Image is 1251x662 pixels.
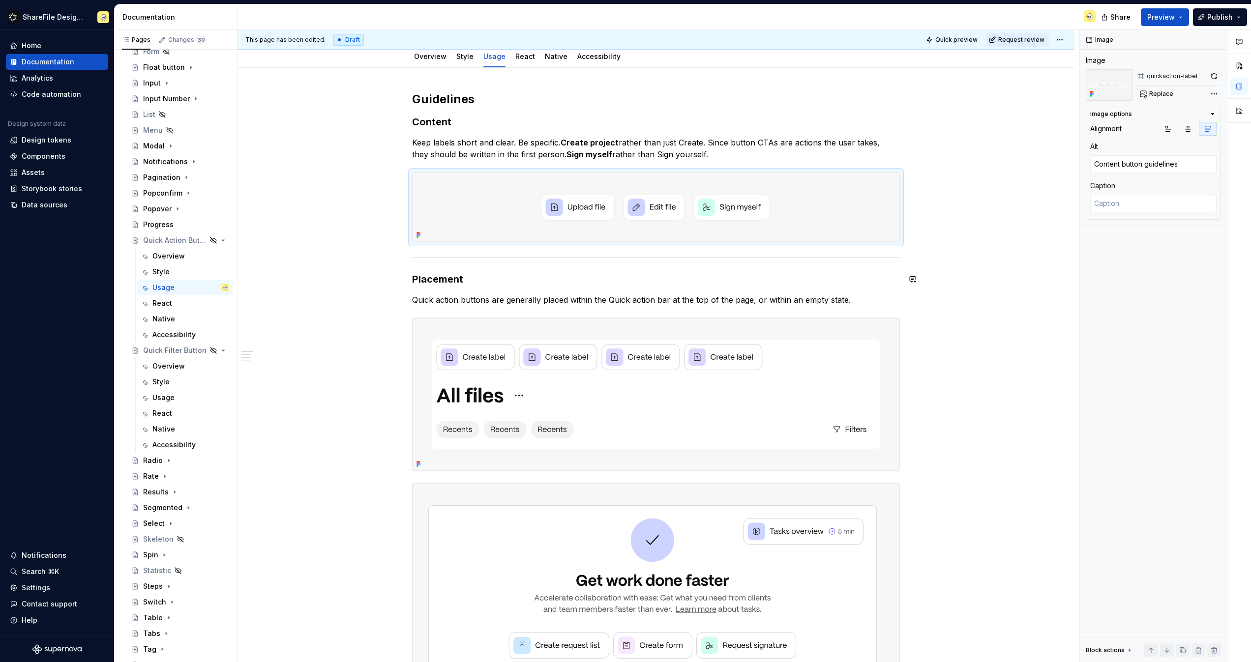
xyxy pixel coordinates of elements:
a: Overview [414,52,447,60]
a: Style [456,52,474,60]
span: 30 [196,36,207,44]
a: Accessibility [577,52,621,60]
button: Quick preview [923,33,982,47]
a: Data sources [6,197,108,213]
div: Block actions [1086,643,1133,657]
div: Assets [22,168,45,177]
a: Supernova Logo [32,644,82,654]
button: Share [1096,8,1137,26]
div: Settings [22,583,50,593]
a: Home [6,38,108,54]
div: Design system data [8,120,66,128]
div: Skeleton [143,534,174,544]
div: Image [1086,56,1105,65]
div: Native [541,46,571,66]
button: Replace [1137,87,1178,101]
a: Tabs [127,626,233,641]
strong: Sign myself [566,149,612,159]
span: Request review [998,36,1044,44]
div: Caption [1090,181,1115,191]
div: Style [152,267,170,277]
span: This page has been edited. [245,36,326,44]
div: Table [143,613,163,623]
div: Style [452,46,477,66]
p: Keep labels short and clear. Be specific. rather than just Create. Since button CTAs are actions ... [412,137,900,160]
a: Settings [6,580,108,596]
div: Design tokens [22,135,71,145]
img: Alex Boyd [221,284,229,291]
a: Usage [137,390,233,405]
span: Share [1110,12,1131,22]
a: Notifications [127,154,233,170]
div: React [152,298,172,308]
h3: Placement [412,272,900,286]
a: Quick Filter Button [127,343,233,358]
div: Contact support [22,599,77,609]
div: Select [143,518,165,528]
div: Draft [333,34,364,46]
a: Native [545,52,567,60]
a: Input Number [127,91,233,107]
div: Statistic [143,566,171,576]
a: Progress [127,217,233,232]
a: Pagination [127,170,233,185]
div: Tag [143,644,156,654]
img: Alex Boyd [97,11,109,23]
a: Documentation [6,54,108,70]
div: Native [152,314,175,324]
div: Notifications [22,550,66,560]
p: Quick action buttons are generally placed within the Quick action bar at the top of the page, or ... [412,294,900,306]
a: React [515,52,535,60]
div: Overview [152,251,185,261]
div: Code automation [22,89,81,99]
textarea: Content button guidelines [1090,155,1217,173]
div: Accessibility [573,46,625,66]
div: Changes [168,36,207,44]
div: quickaction-label [1147,72,1197,80]
div: List [143,110,155,119]
a: Tag [127,641,233,657]
div: Documentation [22,57,74,67]
a: Native [137,311,233,327]
div: Modal [143,141,165,151]
div: Image options [1090,110,1132,118]
div: Pagination [143,173,180,182]
div: Notifications [143,157,188,167]
a: Skeleton [127,531,233,547]
div: Quick Action Button [143,235,207,245]
div: Radio [143,456,163,465]
h3: Content [412,115,900,129]
div: Home [22,41,41,51]
a: List [127,107,233,122]
div: Input [143,78,161,88]
a: React [137,405,233,421]
div: Switch [143,597,166,607]
img: Content button guidelines [1086,69,1133,101]
div: Results [143,487,169,497]
img: Alex Boyd [1084,10,1096,22]
a: Table [127,610,233,626]
a: UsageAlex Boyd [137,280,233,295]
a: Style [137,264,233,280]
a: Assets [6,165,108,180]
a: Style [137,374,233,390]
div: Input Number [143,94,190,104]
div: Pages [122,36,150,44]
div: React [511,46,539,66]
div: Quick Filter Button [143,345,207,355]
div: Progress [143,220,174,230]
a: Quick Action Button [127,232,233,248]
a: Input [127,75,233,91]
a: Popover [127,201,233,217]
a: Code automation [6,86,108,102]
button: ShareFile Design SystemAlex Boyd [2,6,112,28]
div: Tabs [143,629,160,638]
a: Radio [127,453,233,468]
strong: Create project [561,138,619,147]
div: Overview [152,361,185,371]
div: Popconfirm [143,188,182,198]
div: Usage [479,46,509,66]
button: Image options [1090,110,1217,118]
span: Publish [1207,12,1233,22]
div: Rate [143,471,159,481]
